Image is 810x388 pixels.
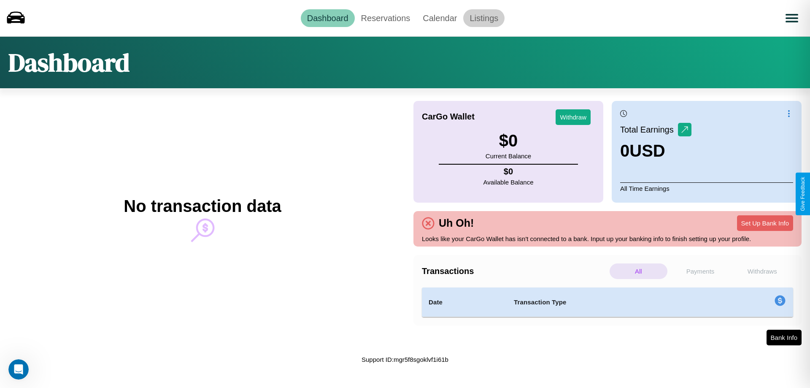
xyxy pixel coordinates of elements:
p: All Time Earnings [620,182,793,194]
h2: No transaction data [124,197,281,216]
p: Current Balance [486,150,531,162]
table: simple table [422,288,793,317]
button: Bank Info [767,330,802,345]
h4: Date [429,297,500,307]
p: Withdraws [733,263,791,279]
h3: $ 0 [486,131,531,150]
a: Listings [463,9,505,27]
h4: Transactions [422,266,607,276]
a: Reservations [355,9,417,27]
h4: Transaction Type [514,297,705,307]
h4: $ 0 [483,167,534,176]
h1: Dashboard [8,45,130,80]
a: Dashboard [301,9,355,27]
a: Calendar [416,9,463,27]
h4: Uh Oh! [435,217,478,229]
button: Set Up Bank Info [737,215,793,231]
p: All [610,263,667,279]
p: Total Earnings [620,122,678,137]
p: Available Balance [483,176,534,188]
h3: 0 USD [620,141,691,160]
p: Looks like your CarGo Wallet has isn't connected to a bank. Input up your banking info to finish ... [422,233,793,244]
div: Give Feedback [800,177,806,211]
iframe: Intercom live chat [8,359,29,380]
p: Payments [672,263,729,279]
button: Open menu [780,6,804,30]
button: Withdraw [556,109,591,125]
p: Support ID: mgr5f8sgoklvf1i61b [362,354,448,365]
h4: CarGo Wallet [422,112,475,122]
